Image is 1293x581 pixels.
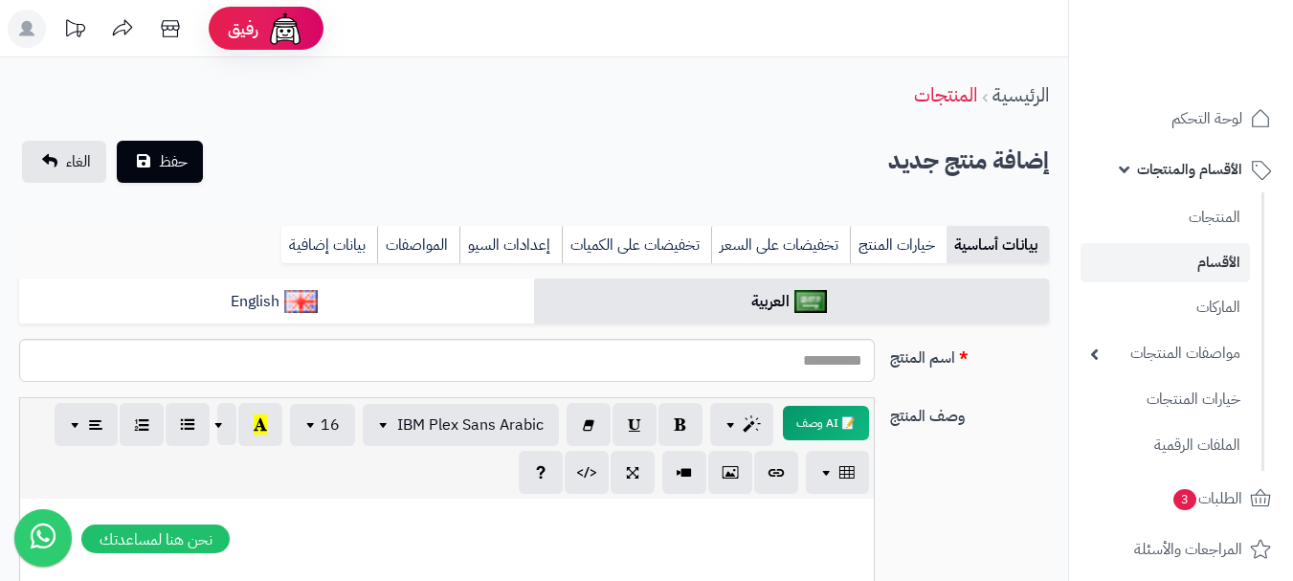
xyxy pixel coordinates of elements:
span: الطلبات [1171,485,1242,512]
a: لوحة التحكم [1081,96,1282,142]
a: خيارات المنتجات [1081,379,1250,420]
a: الماركات [1081,287,1250,328]
a: English [19,279,534,325]
a: إعدادات السيو [459,226,562,264]
img: logo-2.png [1163,54,1275,94]
a: الأقسام [1081,243,1250,282]
a: تخفيضات على السعر [711,226,850,264]
a: بيانات إضافية [281,226,377,264]
img: ai-face.png [266,10,304,48]
h2: إضافة منتج جديد [888,142,1049,181]
span: الغاء [66,150,91,173]
a: العربية [534,279,1049,325]
a: مواصفات المنتجات [1081,333,1250,374]
label: وصف المنتج [882,397,1057,428]
label: اسم المنتج [882,339,1057,369]
a: تحديثات المنصة [51,10,99,53]
a: الرئيسية [992,80,1049,109]
a: الطلبات3 [1081,476,1282,522]
a: المنتجات [914,80,977,109]
button: IBM Plex Sans Arabic [363,404,559,446]
span: الأقسام والمنتجات [1137,156,1242,183]
button: حفظ [117,141,203,183]
a: تخفيضات على الكميات [562,226,711,264]
span: رفيق [228,17,258,40]
button: 📝 AI وصف [783,406,869,440]
button: 16 [290,404,355,446]
a: خيارات المنتج [850,226,947,264]
a: الغاء [22,141,106,183]
a: الملفات الرقمية [1081,425,1250,466]
a: بيانات أساسية [947,226,1049,264]
span: 16 [321,413,340,436]
span: حفظ [159,150,188,173]
img: العربية [794,290,828,313]
a: المواصفات [377,226,459,264]
span: المراجعات والأسئلة [1134,536,1242,563]
span: IBM Plex Sans Arabic [397,413,544,436]
a: المراجعات والأسئلة [1081,526,1282,572]
a: المنتجات [1081,197,1250,238]
span: لوحة التحكم [1171,105,1242,132]
img: English [284,290,318,313]
span: 3 [1173,489,1196,510]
